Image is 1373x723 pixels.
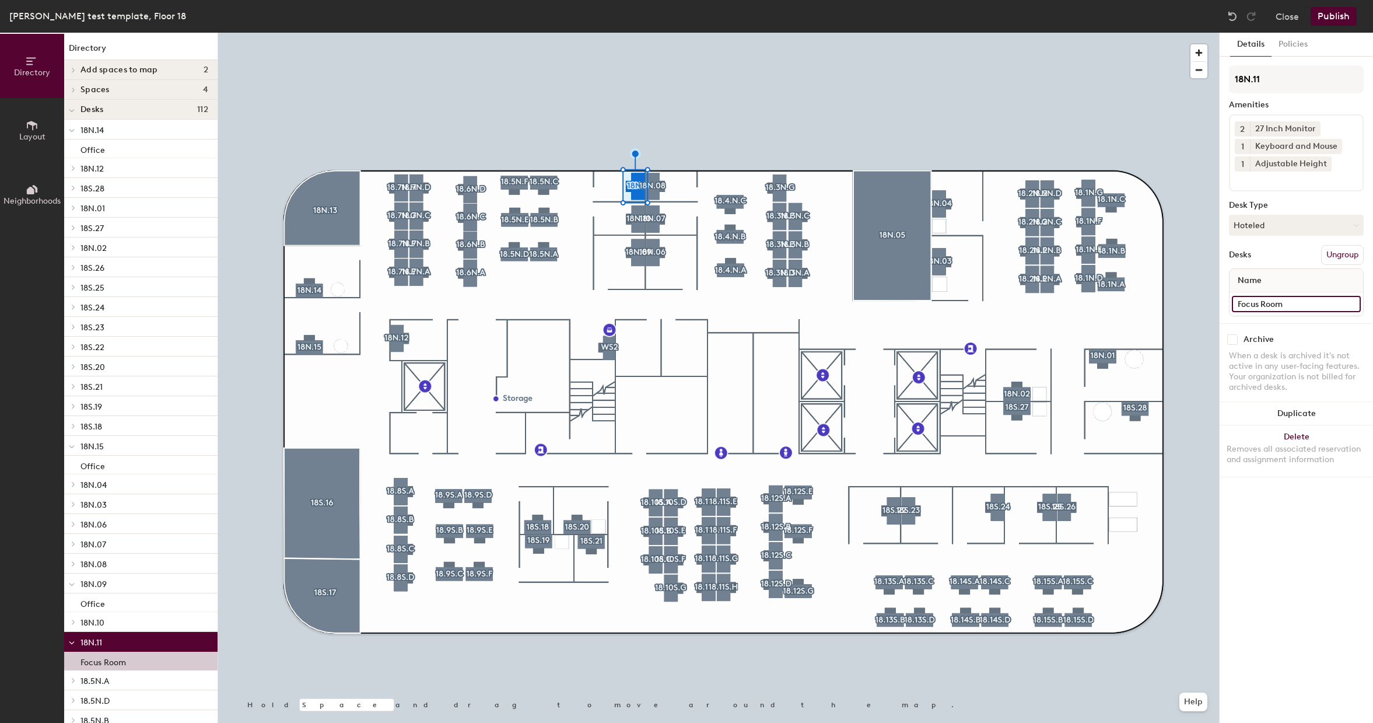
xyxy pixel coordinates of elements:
[3,196,61,206] span: Neighborhoods
[1229,215,1364,236] button: Hoteled
[1250,121,1321,137] div: 27 Inch Monitor
[80,382,103,392] span: 18S.21
[1230,33,1272,57] button: Details
[80,142,105,155] p: Office
[80,184,104,194] span: 18S.28
[80,65,158,75] span: Add spaces to map
[1241,141,1244,153] span: 1
[80,596,105,609] p: Office
[14,68,50,78] span: Directory
[80,204,105,214] span: 18N.01
[80,303,104,313] span: 18S.24
[80,343,104,352] span: 18S.22
[80,458,105,471] p: Office
[1229,250,1251,260] div: Desks
[64,42,218,60] h1: Directory
[80,618,104,628] span: 18N.10
[80,520,107,530] span: 18N.06
[1276,7,1299,26] button: Close
[203,85,208,95] span: 4
[1179,693,1207,711] button: Help
[80,105,103,114] span: Desks
[1227,444,1366,465] div: Removes all associated reservation and assignment information
[1235,139,1250,154] button: 1
[1241,158,1244,170] span: 1
[204,65,208,75] span: 2
[19,132,45,142] span: Layout
[1250,156,1332,172] div: Adjustable Height
[80,164,104,174] span: 18N.12
[1229,100,1364,110] div: Amenities
[80,560,107,570] span: 18N.08
[80,323,104,333] span: 18S.23
[80,540,106,550] span: 18N.07
[80,223,104,233] span: 18S.27
[1220,402,1373,425] button: Duplicate
[80,654,126,668] p: Focus Room
[80,402,102,412] span: 18S.19
[1240,123,1245,135] span: 2
[80,243,107,253] span: 18N.02
[1250,139,1342,154] div: Keyboard and Mouse
[80,696,110,706] span: 18.5N.D
[80,442,104,452] span: 18N.15
[1311,7,1357,26] button: Publish
[1229,201,1364,210] div: Desk Type
[80,263,104,273] span: 18S.26
[80,500,107,510] span: 18N.03
[1232,270,1267,291] span: Name
[80,579,107,589] span: 18N.09
[80,638,102,648] span: 18N.11
[1229,351,1364,393] div: When a desk is archived it's not active in any user-facing features. Your organization is not bil...
[80,422,102,432] span: 18S.18
[80,283,104,293] span: 18S.25
[80,480,107,490] span: 18N.04
[1272,33,1315,57] button: Policies
[1227,11,1238,22] img: Undo
[1245,11,1257,22] img: Redo
[1235,121,1250,137] button: 2
[80,85,110,95] span: Spaces
[80,362,105,372] span: 18S.20
[1235,156,1250,172] button: 1
[9,9,186,23] div: [PERSON_NAME] test template, Floor 18
[80,125,104,135] span: 18N.14
[197,105,208,114] span: 112
[80,676,109,686] span: 18.5N.A
[1232,296,1361,312] input: Unnamed desk
[1244,335,1274,344] div: Archive
[1220,425,1373,477] button: DeleteRemoves all associated reservation and assignment information
[1321,245,1364,265] button: Ungroup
